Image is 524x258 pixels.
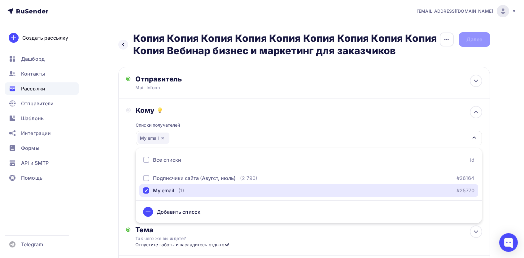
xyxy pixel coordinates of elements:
[138,133,169,144] div: My email
[5,112,79,125] a: Шаблоны
[417,8,493,14] span: [EMAIL_ADDRESS][DOMAIN_NAME]
[135,75,269,83] div: Отправитель
[21,85,45,92] span: Рассылки
[457,174,475,182] a: #26164
[21,70,45,77] span: Контакты
[135,242,258,248] div: Отпустите заботы и насладитесь отдыхом!
[21,100,54,107] span: Отправители
[21,55,45,63] span: Дашборд
[133,32,439,57] h2: Копия Копия Копия Копия Копия Копия Копия Копия Копия Копия Вебинар бизнес и маркетинг для заказч...
[5,53,79,65] a: Дашборд
[136,148,482,223] ul: My email
[136,106,482,115] div: Кому
[157,208,200,216] div: Добавить список
[21,115,45,122] span: Шаблоны
[5,82,79,95] a: Рассылки
[22,34,68,42] div: Создать рассылку
[5,142,79,154] a: Формы
[21,159,49,167] span: API и SMTP
[136,122,180,128] div: Списки получателей
[21,241,43,248] span: Telegram
[21,144,39,152] span: Формы
[153,156,181,164] div: Все списки
[5,68,79,80] a: Контакты
[470,156,474,164] div: id
[21,174,42,181] span: Помощь
[135,225,258,234] div: Тема
[457,187,475,194] a: #25770
[153,187,174,194] div: My email
[240,174,257,182] div: (2 790)
[178,187,184,194] div: (1)
[135,235,246,242] div: Так чего же вы ждете?
[153,174,236,182] div: Подписчики сайта (Авугст, июль)
[417,5,517,17] a: [EMAIL_ADDRESS][DOMAIN_NAME]
[5,97,79,110] a: Отправители
[135,85,256,91] div: Mail-Inform
[21,129,51,137] span: Интеграции
[136,131,482,146] button: My email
